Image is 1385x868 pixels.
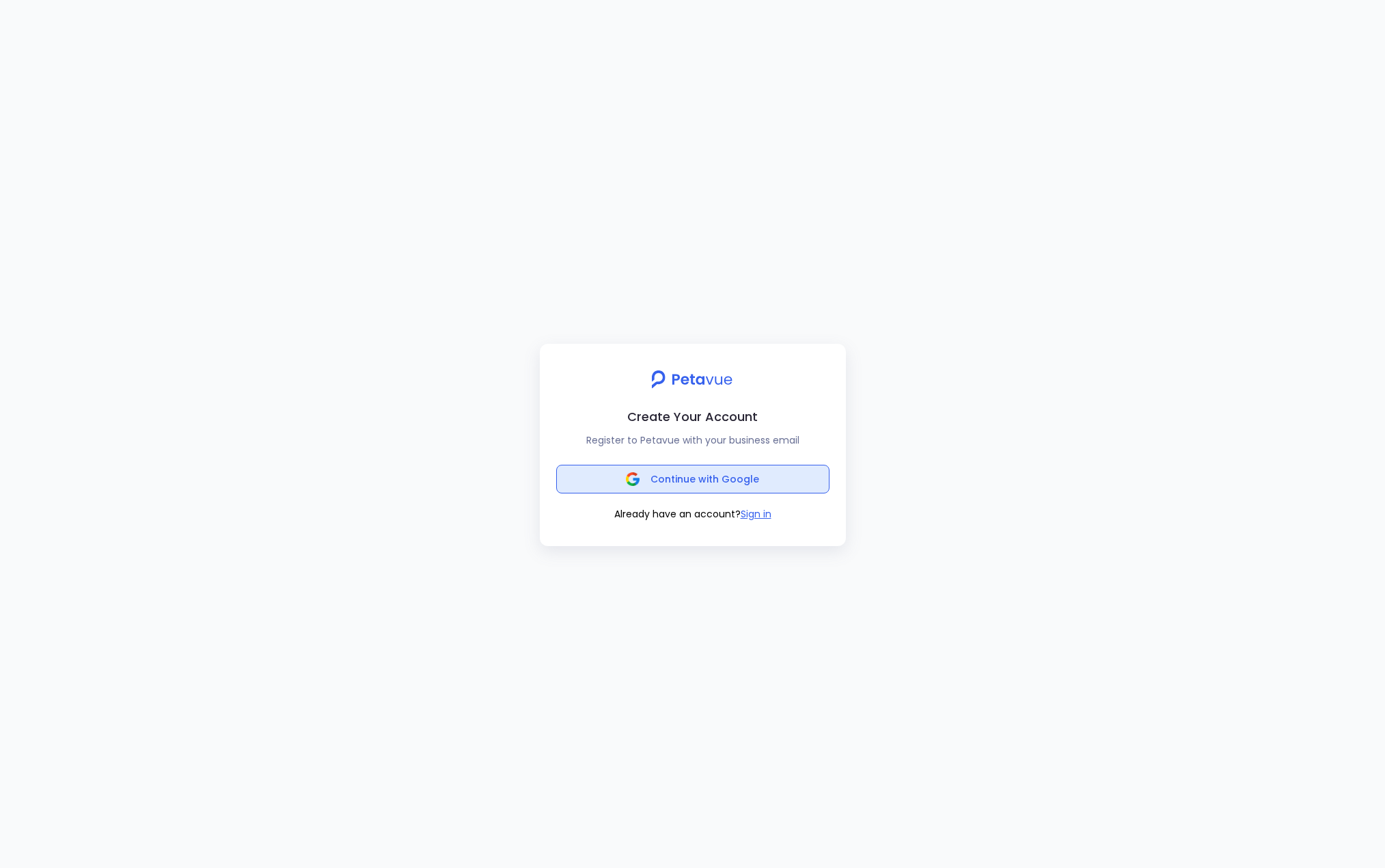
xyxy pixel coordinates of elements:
h2: Create Your Account [551,407,835,426]
span: Continue with Google [650,472,759,486]
img: petavue logo [643,363,742,396]
span: Already have an account? [614,507,741,521]
button: Sign in [741,507,771,521]
p: Register to Petavue with your business email [551,432,835,448]
button: Continue with Google [556,465,829,493]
